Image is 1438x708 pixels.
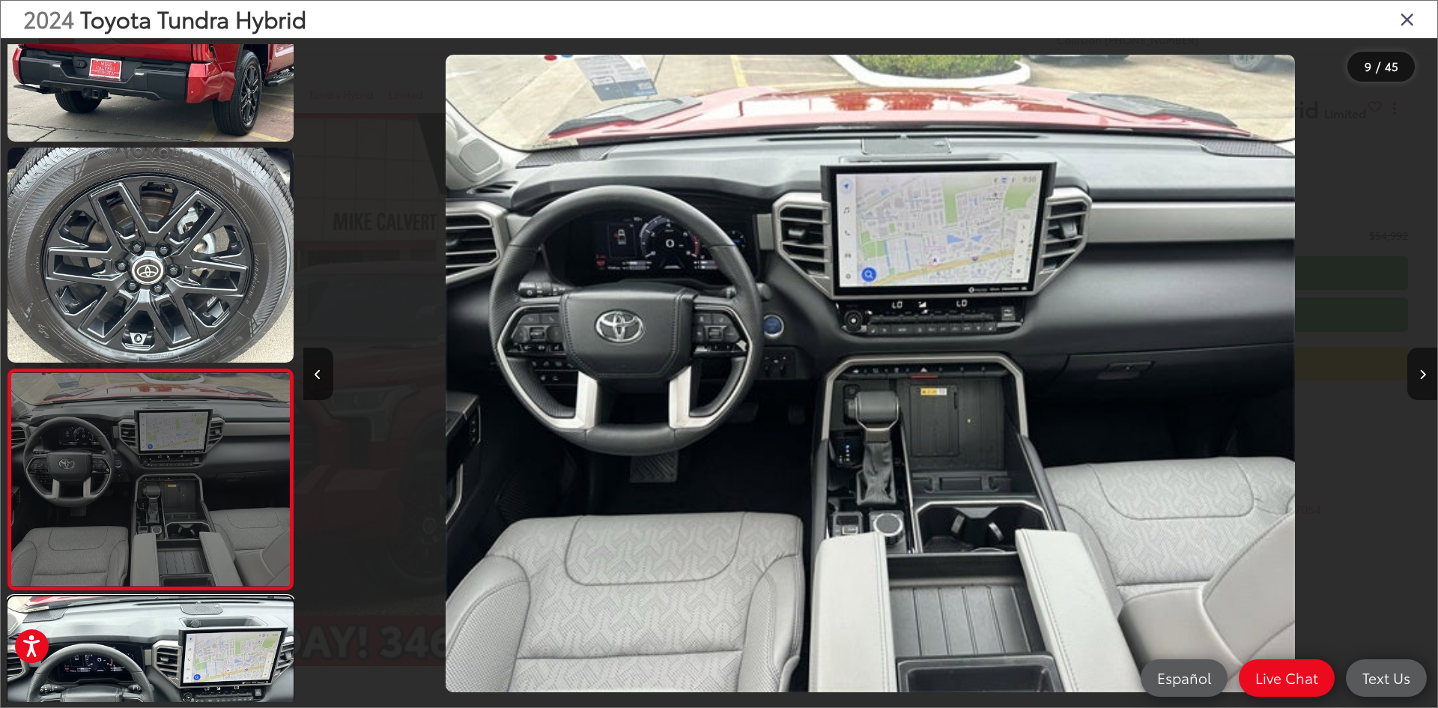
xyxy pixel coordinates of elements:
a: Español [1141,659,1228,697]
span: 45 [1385,58,1398,74]
span: 2024 [23,2,74,34]
span: Live Chat [1248,668,1326,687]
div: 2024 Toyota Tundra Hybrid Limited 8 [303,55,1437,692]
span: 9 [1365,58,1371,74]
span: / [1374,61,1382,72]
button: Previous image [303,348,333,400]
img: 2024 Toyota Tundra Hybrid Limited [4,145,296,364]
img: 2024 Toyota Tundra Hybrid Limited [446,55,1295,692]
span: Toyota Tundra Hybrid [80,2,306,34]
a: Text Us [1346,659,1427,697]
a: Live Chat [1239,659,1335,697]
button: Next image [1407,348,1437,400]
span: Español [1150,668,1219,687]
span: Text Us [1355,668,1418,687]
i: Close gallery [1400,9,1415,28]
